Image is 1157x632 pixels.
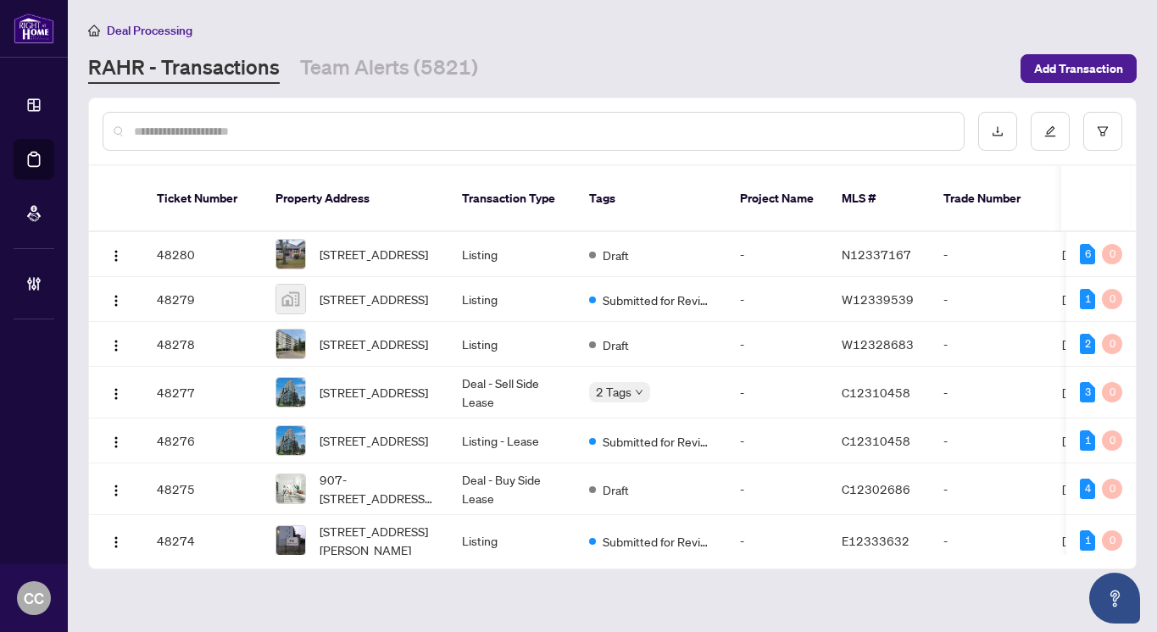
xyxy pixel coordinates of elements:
span: download [992,125,1004,137]
span: [STREET_ADDRESS] [320,335,428,353]
img: Logo [109,249,123,263]
td: - [930,277,1049,322]
img: Logo [109,339,123,352]
button: Logo [103,427,130,454]
span: C12310458 [842,433,910,448]
img: Logo [109,294,123,308]
span: down [635,388,643,396]
button: Logo [103,330,130,358]
td: 48279 [143,277,262,322]
span: [STREET_ADDRESS] [320,431,428,450]
img: Logo [109,435,123,449]
a: Team Alerts (5821) [300,53,478,84]
button: Open asap [1089,573,1140,624]
td: Deal - Sell Side Lease [448,367,576,419]
span: home [88,25,100,36]
img: thumbnail-img [276,426,305,455]
img: thumbnail-img [276,285,305,313]
span: C12310458 [842,385,910,400]
span: [STREET_ADDRESS][PERSON_NAME] [320,522,435,559]
a: RAHR - Transactions [88,53,280,84]
img: thumbnail-img [276,378,305,407]
button: edit [1031,112,1070,151]
span: E12333632 [842,533,909,548]
span: Draft [603,246,629,264]
td: - [726,277,828,322]
div: 0 [1102,430,1122,451]
div: 0 [1102,289,1122,309]
span: Submitted for Review [603,532,713,551]
span: C12302686 [842,481,910,496]
div: 0 [1102,334,1122,354]
span: W12339539 [842,291,914,307]
div: 1 [1080,289,1095,309]
span: Draft [603,480,629,499]
td: Listing [448,515,576,567]
td: - [930,367,1049,419]
div: 0 [1102,382,1122,402]
th: Tags [576,166,726,232]
th: Ticket Number [143,166,262,232]
td: - [726,232,828,277]
td: - [930,232,1049,277]
button: Logo [103,527,130,554]
td: - [726,322,828,367]
td: 48276 [143,419,262,463]
img: thumbnail-img [276,330,305,358]
td: - [930,419,1049,463]
span: Deal Processing [107,23,192,38]
button: Add Transaction [1021,54,1137,83]
td: Listing [448,232,576,277]
span: Submitted for Review [603,291,713,309]
th: Project Name [726,166,828,232]
img: Logo [109,387,123,401]
span: edit [1044,125,1056,137]
span: 2 Tags [596,382,631,402]
span: 907-[STREET_ADDRESS][PERSON_NAME] [320,470,435,507]
td: - [726,367,828,419]
td: Listing - Lease [448,419,576,463]
div: 0 [1102,244,1122,264]
td: - [930,463,1049,515]
td: Listing [448,322,576,367]
img: thumbnail-img [276,240,305,269]
td: 48275 [143,463,262,515]
img: Logo [109,484,123,497]
button: Logo [103,379,130,406]
td: Listing [448,277,576,322]
div: 0 [1102,479,1122,499]
td: - [726,419,828,463]
button: Logo [103,475,130,502]
div: 6 [1080,244,1095,264]
button: filter [1083,112,1122,151]
th: Trade Number [930,166,1049,232]
img: logo [14,13,54,44]
span: filter [1097,125,1109,137]
button: download [978,112,1017,151]
span: [STREET_ADDRESS] [320,383,428,402]
td: - [930,515,1049,567]
td: 48278 [143,322,262,367]
div: 4 [1080,479,1095,499]
td: - [726,515,828,567]
div: 3 [1080,382,1095,402]
span: [STREET_ADDRESS] [320,245,428,263]
div: 1 [1080,430,1095,451]
span: Add Transaction [1034,55,1123,82]
span: N12337167 [842,247,911,262]
img: thumbnail-img [276,526,305,555]
td: 48280 [143,232,262,277]
button: Logo [103,286,130,313]
td: - [726,463,828,515]
span: Submitted for Review [603,432,713,451]
span: W12328683 [842,336,914,352]
th: Transaction Type [448,166,576,232]
button: Logo [103,241,130,268]
div: 0 [1102,530,1122,551]
div: 2 [1080,334,1095,354]
td: 48277 [143,367,262,419]
th: Property Address [262,166,448,232]
img: thumbnail-img [276,474,305,503]
span: Draft [603,335,629,354]
td: Deal - Buy Side Lease [448,463,576,515]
